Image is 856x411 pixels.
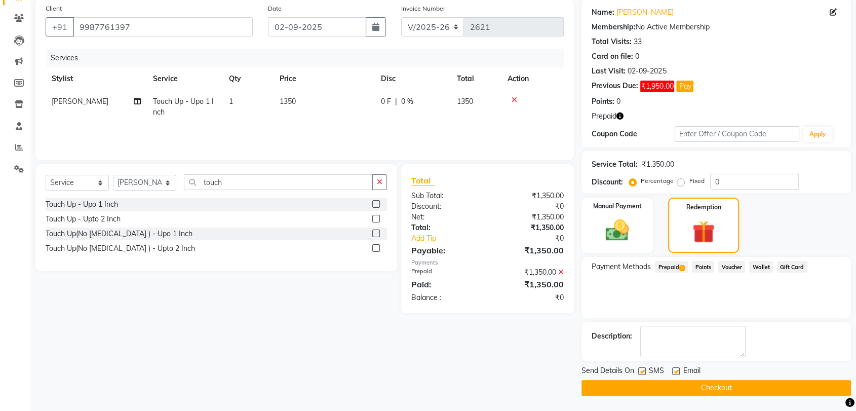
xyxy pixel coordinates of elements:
div: 33 [634,36,642,47]
div: Membership: [592,22,636,32]
span: Email [683,365,700,378]
span: Voucher [718,261,745,273]
label: Manual Payment [593,202,642,211]
div: Name: [592,7,614,18]
div: Previous Due: [592,81,638,92]
div: ₹1,350.00 [488,267,572,278]
div: No Active Membership [592,22,841,32]
label: Date [268,4,282,13]
div: Paid: [404,278,488,290]
span: Send Details On [581,365,634,378]
button: Checkout [581,380,851,396]
span: [PERSON_NAME] [52,97,108,106]
span: Points [692,261,714,273]
button: Apply [803,127,832,142]
th: Stylist [46,67,147,90]
div: ₹1,350.00 [488,278,572,290]
img: _gift.svg [685,218,722,246]
span: Prepaid [592,111,616,122]
div: Prepaid [404,267,488,278]
label: Fixed [689,176,704,185]
div: ₹0 [488,201,572,212]
label: Client [46,4,62,13]
input: Search by Name/Mobile/Email/Code [73,17,253,36]
div: Discount: [404,201,488,212]
div: Card on file: [592,51,633,62]
div: Touch Up - Upo 1 Inch [46,199,118,210]
span: | [395,96,397,107]
div: ₹1,350.00 [488,222,572,233]
input: Search or Scan [184,174,373,190]
span: 0 F [381,96,391,107]
label: Redemption [686,203,721,212]
div: 0 [635,51,639,62]
div: Total Visits: [592,36,632,47]
label: Invoice Number [401,4,445,13]
div: Services [47,49,571,67]
th: Action [501,67,564,90]
div: Payments [411,258,564,267]
span: 0 % [401,96,413,107]
div: Sub Total: [404,191,488,201]
span: 1350 [457,97,473,106]
span: SMS [649,365,664,378]
div: Points: [592,96,614,107]
a: [PERSON_NAME] [616,7,673,18]
div: Payable: [404,244,488,256]
div: Total: [404,222,488,233]
label: Percentage [641,176,673,185]
a: Add Tip [404,233,501,244]
div: Touch Up(No [MEDICAL_DATA] ) - Upo 1 Inch [46,229,192,239]
span: Gift Card [777,261,807,273]
div: 0 [616,96,620,107]
div: Balance : [404,292,488,303]
div: ₹1,350.00 [488,244,572,256]
div: Discount: [592,177,623,188]
span: Payment Methods [592,261,651,272]
th: Total [451,67,501,90]
div: Coupon Code [592,129,675,139]
div: Touch Up - Upto 2 Inch [46,214,121,225]
div: ₹0 [488,292,572,303]
div: Net: [404,212,488,222]
div: Service Total: [592,159,638,170]
input: Enter Offer / Coupon Code [675,126,799,142]
th: Qty [223,67,274,90]
div: Last Visit: [592,66,626,77]
button: Pay [676,81,693,92]
span: Total [411,175,435,186]
th: Price [274,67,375,90]
div: Touch Up(No [MEDICAL_DATA] ) - Upto 2 Inch [46,243,195,254]
span: Wallet [749,261,773,273]
span: Prepaid [655,261,688,273]
div: 02-09-2025 [628,66,666,77]
span: Touch Up - Upo 1 Inch [153,97,214,117]
span: 1 [229,97,233,106]
div: ₹1,350.00 [642,159,674,170]
span: ₹1,950.00 [640,81,674,92]
span: 1350 [280,97,296,106]
div: Description: [592,331,632,342]
div: ₹0 [501,233,571,244]
img: _cash.svg [598,217,636,244]
th: Disc [375,67,451,90]
th: Service [147,67,223,90]
span: 1 [679,265,685,271]
div: ₹1,350.00 [488,191,572,201]
button: +91 [46,17,74,36]
div: ₹1,350.00 [488,212,572,222]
